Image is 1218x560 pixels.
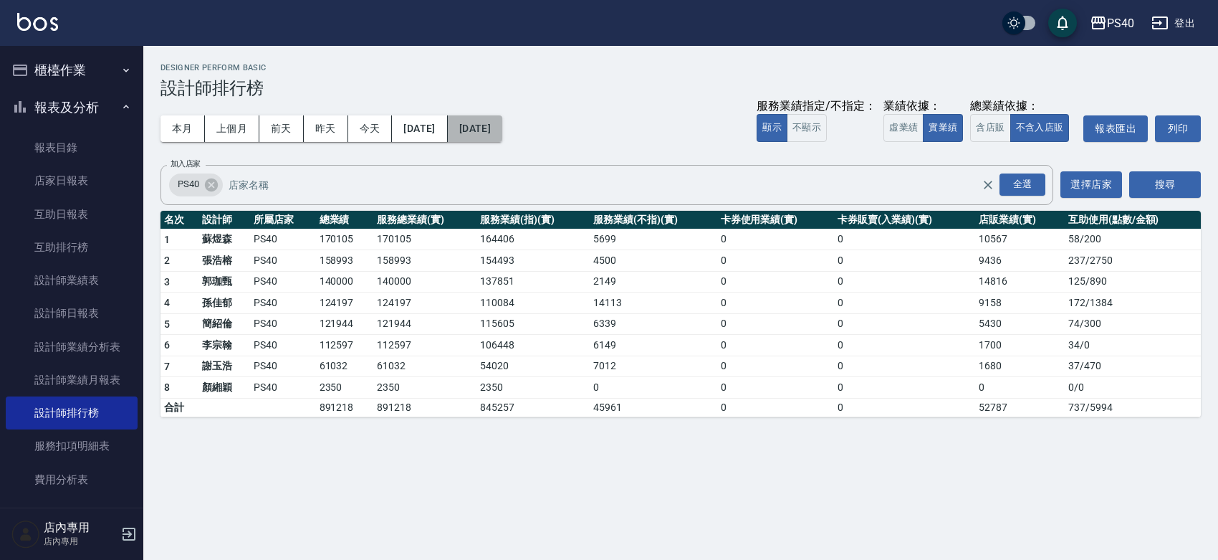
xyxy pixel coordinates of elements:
td: 172 / 1384 [1065,293,1201,314]
td: 37 / 470 [1065,356,1201,377]
td: 2350 [316,377,373,399]
img: Person [11,520,40,549]
td: PS40 [250,250,316,272]
td: 61032 [316,356,373,377]
td: 0 [975,377,1065,399]
a: 費用分析表 [6,463,138,496]
td: 158993 [316,250,373,272]
div: 服務業績指定/不指定： [757,99,876,114]
td: 115605 [476,313,590,335]
button: 選擇店家 [1060,171,1122,198]
td: PS40 [250,293,316,314]
td: 10567 [975,229,1065,250]
span: 5 [164,318,170,330]
td: 5430 [975,313,1065,335]
td: 0 [834,293,975,314]
img: Logo [17,13,58,31]
span: 7 [164,361,170,372]
span: 2 [164,255,170,266]
h5: 店內專用 [44,521,117,535]
td: 154493 [476,250,590,272]
td: 郭珈甄 [198,271,250,293]
td: 891218 [316,398,373,417]
td: 891218 [373,398,476,417]
button: [DATE] [448,115,502,142]
a: 設計師業績表 [6,264,138,297]
td: PS40 [250,229,316,250]
a: 報表匯出 [1083,115,1148,142]
td: 14816 [975,271,1065,293]
td: 蘇煜森 [198,229,250,250]
td: 顏緗穎 [198,377,250,399]
div: PS40 [1107,14,1134,32]
span: 8 [164,381,170,393]
td: 0 [717,293,835,314]
button: 客戶管理 [6,502,138,539]
td: 1680 [975,356,1065,377]
td: 0 [717,335,835,356]
td: 54020 [476,356,590,377]
td: 124197 [316,293,373,314]
td: 0 [717,398,835,417]
td: PS40 [250,313,316,335]
h2: Designer Perform Basic [160,63,1201,72]
td: 164406 [476,229,590,250]
td: 106448 [476,335,590,356]
div: 總業績依據： [970,99,1076,114]
td: 0 [834,398,975,417]
td: 0 [834,271,975,293]
td: 孫佳郁 [198,293,250,314]
a: 互助排行榜 [6,231,138,264]
button: [DATE] [392,115,447,142]
button: 列印 [1155,115,1201,142]
td: PS40 [250,356,316,377]
td: 0 [834,356,975,377]
button: 櫃檯作業 [6,52,138,89]
p: 店內專用 [44,535,117,548]
button: 報表及分析 [6,89,138,126]
td: 137851 [476,271,590,293]
td: 0 [834,313,975,335]
td: 237 / 2750 [1065,250,1201,272]
td: 李宗翰 [198,335,250,356]
a: 互助日報表 [6,198,138,231]
button: 今天 [348,115,393,142]
button: 顯示 [757,114,787,142]
h3: 設計師排行榜 [160,78,1201,98]
button: Clear [978,175,998,195]
span: PS40 [169,177,208,191]
td: 0 [717,377,835,399]
button: 登出 [1146,10,1201,37]
a: 報表目錄 [6,131,138,164]
button: save [1048,9,1077,37]
td: 0 [717,250,835,272]
button: 上個月 [205,115,259,142]
td: 9158 [975,293,1065,314]
td: 158993 [373,250,476,272]
a: 設計師排行榜 [6,397,138,430]
td: 121944 [373,313,476,335]
th: 設計師 [198,211,250,229]
td: 6339 [590,313,716,335]
button: 實業績 [923,114,963,142]
td: 7012 [590,356,716,377]
span: 1 [164,234,170,245]
td: 112597 [373,335,476,356]
button: 不顯示 [787,114,827,142]
td: 9436 [975,250,1065,272]
td: 6149 [590,335,716,356]
a: 設計師日報表 [6,297,138,330]
span: 4 [164,297,170,308]
th: 店販業績(實) [975,211,1065,229]
th: 服務總業績(實) [373,211,476,229]
td: 0 [834,229,975,250]
td: 45961 [590,398,716,417]
th: 所屬店家 [250,211,316,229]
span: 3 [164,276,170,288]
td: 140000 [316,271,373,293]
button: 昨天 [304,115,348,142]
a: 服務扣項明細表 [6,430,138,462]
td: 5699 [590,229,716,250]
button: 不含入店販 [1010,114,1070,142]
td: 170105 [373,229,476,250]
